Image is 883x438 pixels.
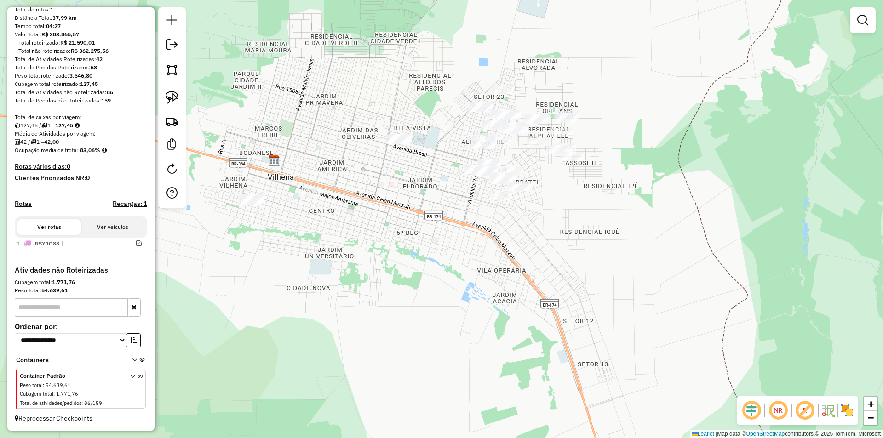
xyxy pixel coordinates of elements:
div: Atividade não roteirizada - SUPERMAIS SUPERMERCA [239,195,262,205]
div: Atividade não roteirizada - MERCEARIA DESTAK [492,172,515,182]
div: Atividade não roteirizada - DISTRIB. RIBEIRO [550,128,573,137]
div: 127,45 / 1 = [15,121,147,130]
div: Atividade não roteirizada - KALLUNGA [554,114,577,123]
div: Atividade não roteirizada - PIMENTEL BEER [387,134,410,143]
span: Ocultar NR [767,399,789,421]
div: Tempo total: [15,22,147,30]
i: Total de rotas [30,139,36,145]
strong: 83,06% [80,147,100,154]
strong: 0 [86,174,90,182]
span: Total de atividades/pedidos [20,400,81,406]
i: Total de Atividades [15,139,20,145]
div: Total de Atividades não Roteirizadas: [15,88,147,97]
div: Atividade não roteirizada - MERCADO FLOREN A [499,124,522,133]
span: Ocultar deslocamento [740,399,763,421]
i: Cubagem total roteirizado [15,123,20,128]
a: Nova sessão e pesquisa [163,11,181,32]
div: Atividade não roteirizada - MERCADO FAMILIA [475,166,498,176]
strong: 04:27 [46,23,61,29]
div: 42 / 1 = [15,138,147,146]
div: Atividade não roteirizada - COM. VENTURIM E KIPP [553,143,576,152]
strong: R$ 21.590,01 [60,39,95,46]
div: Total de rotas: [15,6,147,14]
div: - Total roteirizado: [15,39,147,47]
div: Atividade não roteirizada - MERCADO FLOREN A [502,125,525,134]
div: Atividade não roteirizada - MERCADO BELA VISTA [470,140,493,149]
span: 1 - [17,240,59,247]
div: Atividade não roteirizada - CBE - VILHENA [298,187,321,196]
div: Map data © contributors,© 2025 TomTom, Microsoft [690,430,883,438]
a: Zoom in [864,397,877,411]
span: Containers [16,355,120,365]
a: Reroteirizar Sessão [163,159,181,180]
span: Peso total [20,382,43,388]
div: Cubagem total roteirizado: [15,80,147,88]
span: 86/159 [84,400,102,406]
span: Cubagem total [20,391,53,397]
div: Atividade não roteirizada - PIMENTEL BEER [385,135,408,144]
div: Atividade não roteirizada - MERCADO TREVO [546,145,569,154]
div: Atividade não roteirizada - MERCADO SILAS [561,152,584,161]
strong: 1 [50,6,53,13]
img: Selecionar atividades - laço [166,91,178,104]
div: Atividade não roteirizada - DISTRIBUIDORA XIRU [507,182,530,191]
button: Ver rotas [17,219,81,235]
a: Exibir filtros [854,11,872,29]
div: Total de Pedidos não Roteirizados: [15,97,147,105]
strong: 159 [101,97,111,104]
div: Atividade não roteirizada - PONTO DA GELADA [469,102,492,112]
h4: Rotas vários dias: [15,163,147,171]
strong: 127,45 [55,122,73,129]
div: Atividade não roteirizada - ARMAZEM CARNEIRO [527,137,550,146]
h4: Atividades não Roteirizadas [15,266,147,274]
strong: 42,00 [44,138,59,145]
span: : [53,391,55,397]
i: Meta Caixas/viagem: 1,00 Diferença: 126,45 [75,123,80,128]
div: Peso total roteirizado: [15,72,147,80]
img: Exibir/Ocultar setores [840,403,854,418]
span: Reprocessar Checkpoints [15,414,92,422]
div: Peso total: [15,286,147,295]
div: Atividade não roteirizada - MERCADO BELA VISTA [472,139,495,148]
a: Criar modelo [163,135,181,156]
img: Cone Sul Vilhena [268,154,280,166]
div: - Total não roteirizado: [15,47,147,55]
a: Criar rota [162,111,182,131]
div: Atividade não roteirizada - Mercado SuperVille [525,115,548,124]
div: Atividade não roteirizada - MERCADO MARQUES [482,120,505,130]
div: Atividade não roteirizada - CONV. MAE E FILHA [464,165,487,174]
div: Atividade não roteirizada - BAR DO CEARA [490,175,513,184]
div: Média de Atividades por viagem: [15,130,147,138]
div: Atividade não roteirizada - DIST. HORA CERTA [495,111,518,120]
strong: R$ 383.865,57 [41,31,79,38]
button: Ver veículos [81,219,144,235]
div: Atividade não roteirizada - SUPERMAIS SUPERMERCA [241,194,264,204]
span: 1.771,76 [56,391,78,397]
h4: Recargas: 1 [113,200,147,208]
div: Atividade não roteirizada - DIST. HORA CERTA [493,110,516,119]
img: Fluxo de ruas [820,403,835,418]
div: Atividade não roteirizada - MERCADO SENA [477,160,500,170]
em: Média calculada utilizando a maior ocupação (%Peso ou %Cubagem) de cada rota da sessão. Rotas cro... [102,148,107,153]
strong: 3.546,80 [69,72,92,79]
span: | [716,431,717,437]
strong: 86 [107,89,113,96]
a: Leaflet [692,431,714,437]
span: Ocupação média da frota: [15,147,78,154]
div: Total de Pedidos Roteirizados: [15,63,147,72]
strong: 58 [91,64,97,71]
button: Ordem crescente [126,333,141,347]
div: Atividade não roteirizada - ESPETINHO FLORENCA [501,123,524,132]
span: − [868,412,874,423]
div: Atividade não roteirizada - MERCADO FAVORITO [474,133,497,142]
div: Cubagem total: [15,278,147,286]
span: Exibir rótulo [794,399,816,421]
div: Valor total: [15,30,147,39]
strong: R$ 362.275,56 [71,47,109,54]
span: + [868,398,874,410]
span: | [62,239,104,248]
span: : [43,382,44,388]
strong: 127,45 [80,80,98,87]
div: Atividade não roteirizada - MERC. DOCE DIA [489,109,512,119]
strong: 54.639,61 [41,287,68,294]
